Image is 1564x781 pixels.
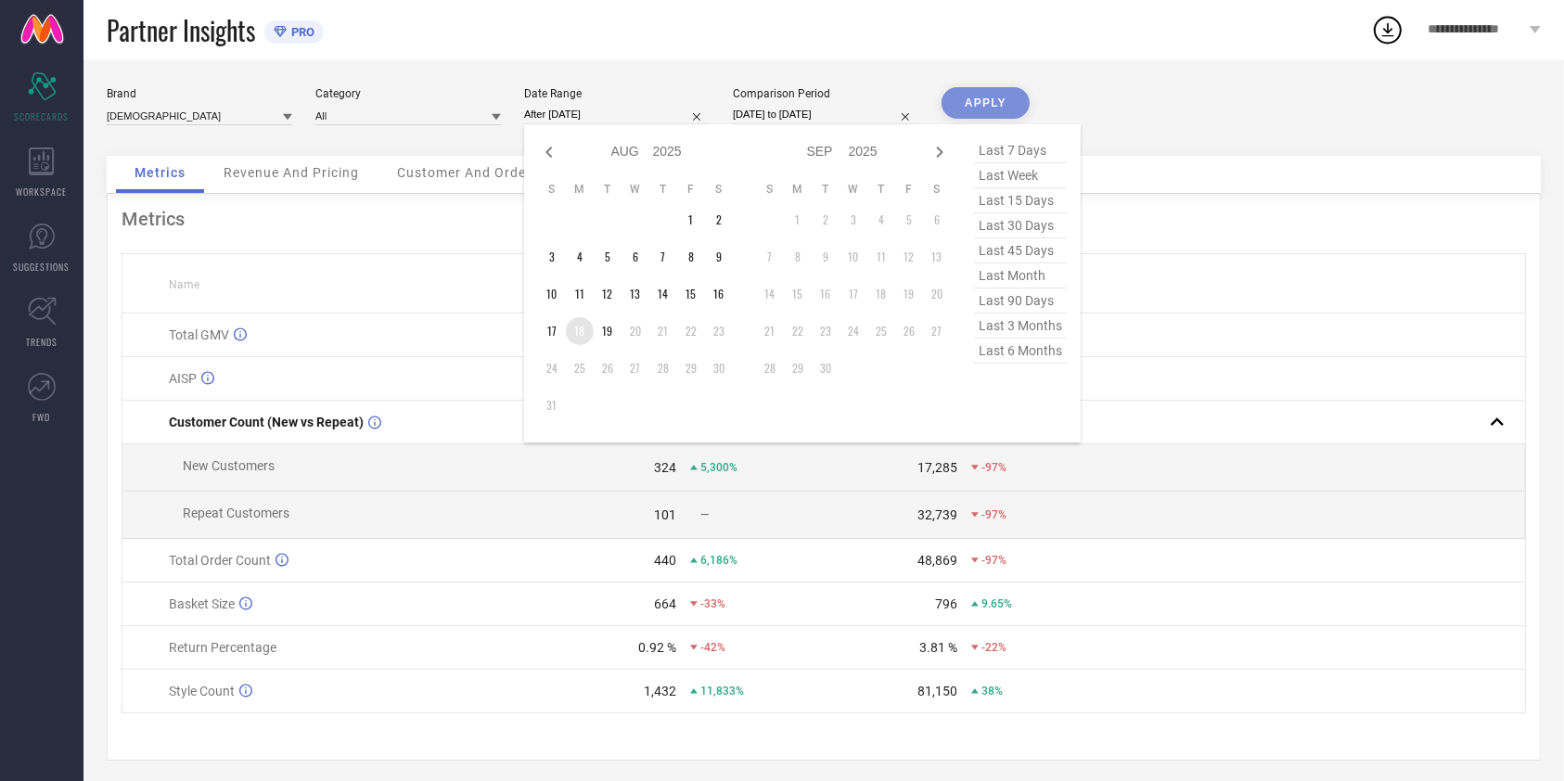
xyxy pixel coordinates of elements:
span: TRENDS [26,335,58,349]
td: Wed Sep 10 2025 [840,243,867,271]
th: Friday [895,182,923,197]
td: Tue Sep 23 2025 [812,317,840,345]
td: Fri Sep 26 2025 [895,317,923,345]
th: Monday [566,182,594,197]
td: Sun Aug 31 2025 [538,391,566,419]
div: Comparison Period [733,87,918,100]
div: 1,432 [644,684,676,698]
td: Thu Aug 28 2025 [649,354,677,382]
td: Thu Sep 25 2025 [867,317,895,345]
th: Tuesday [812,182,840,197]
td: Sat Aug 30 2025 [705,354,733,382]
td: Fri Sep 19 2025 [895,280,923,308]
td: Tue Aug 19 2025 [594,317,622,345]
td: Wed Sep 03 2025 [840,206,867,234]
div: 48,869 [917,553,957,568]
td: Tue Sep 09 2025 [812,243,840,271]
td: Sun Sep 07 2025 [756,243,784,271]
div: 0.92 % [638,640,676,655]
span: -22% [981,641,1006,654]
td: Mon Sep 08 2025 [784,243,812,271]
td: Mon Aug 04 2025 [566,243,594,271]
span: last 45 days [974,238,1067,263]
td: Tue Aug 05 2025 [594,243,622,271]
td: Sat Sep 20 2025 [923,280,951,308]
td: Sat Sep 13 2025 [923,243,951,271]
th: Wednesday [840,182,867,197]
th: Sunday [538,182,566,197]
span: PRO [287,25,314,39]
span: Return Percentage [169,640,276,655]
td: Wed Sep 17 2025 [840,280,867,308]
input: Select comparison period [733,105,918,124]
td: Sat Aug 02 2025 [705,206,733,234]
th: Thursday [649,182,677,197]
div: Date Range [524,87,710,100]
td: Tue Aug 12 2025 [594,280,622,308]
span: AISP [169,371,197,386]
th: Sunday [756,182,784,197]
span: Name [169,278,199,291]
span: last 7 days [974,138,1067,163]
span: -97% [981,461,1006,474]
span: last 3 months [974,314,1067,339]
div: Metrics [122,208,1526,230]
span: -97% [981,508,1006,521]
span: 11,833% [700,685,744,698]
td: Sun Aug 03 2025 [538,243,566,271]
td: Wed Sep 24 2025 [840,317,867,345]
input: Select date range [524,105,710,124]
td: Mon Aug 25 2025 [566,354,594,382]
td: Sat Aug 09 2025 [705,243,733,271]
span: last month [974,263,1067,288]
th: Tuesday [594,182,622,197]
span: Repeat Customers [183,506,289,520]
div: 101 [654,507,676,522]
span: — [700,508,709,521]
span: Total GMV [169,327,229,342]
span: FWD [33,410,51,424]
span: Revenue And Pricing [224,165,359,180]
th: Thursday [867,182,895,197]
div: 664 [654,596,676,611]
div: Brand [107,87,292,100]
td: Sun Sep 28 2025 [756,354,784,382]
td: Tue Sep 16 2025 [812,280,840,308]
span: last week [974,163,1067,188]
span: Customer Count (New vs Repeat) [169,415,364,429]
span: 9.65% [981,597,1012,610]
td: Sun Aug 24 2025 [538,354,566,382]
span: -33% [700,597,725,610]
div: 17,285 [917,460,957,475]
td: Fri Sep 05 2025 [895,206,923,234]
span: last 90 days [974,288,1067,314]
th: Wednesday [622,182,649,197]
span: last 30 days [974,213,1067,238]
td: Mon Sep 22 2025 [784,317,812,345]
span: 6,186% [700,554,737,567]
td: Wed Aug 27 2025 [622,354,649,382]
td: Tue Aug 26 2025 [594,354,622,382]
div: 81,150 [917,684,957,698]
span: Partner Insights [107,11,255,49]
span: SUGGESTIONS [14,260,71,274]
td: Mon Sep 15 2025 [784,280,812,308]
td: Fri Sep 12 2025 [895,243,923,271]
span: Style Count [169,684,235,698]
td: Thu Aug 07 2025 [649,243,677,271]
td: Fri Aug 01 2025 [677,206,705,234]
td: Mon Aug 18 2025 [566,317,594,345]
div: 324 [654,460,676,475]
span: 5,300% [700,461,737,474]
td: Sun Sep 21 2025 [756,317,784,345]
td: Tue Sep 30 2025 [812,354,840,382]
th: Monday [784,182,812,197]
td: Mon Sep 01 2025 [784,206,812,234]
td: Sun Aug 10 2025 [538,280,566,308]
td: Wed Aug 06 2025 [622,243,649,271]
td: Fri Aug 22 2025 [677,317,705,345]
td: Fri Aug 08 2025 [677,243,705,271]
td: Tue Sep 02 2025 [812,206,840,234]
td: Fri Aug 29 2025 [677,354,705,382]
span: last 6 months [974,339,1067,364]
